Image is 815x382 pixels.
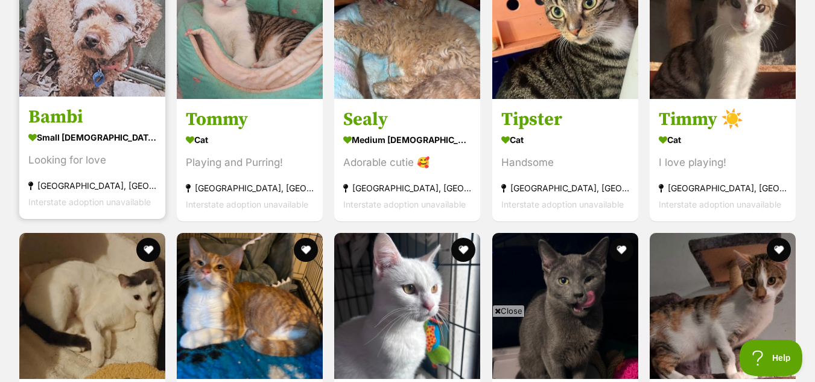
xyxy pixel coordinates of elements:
span: Interstate adoption unavailable [501,199,624,209]
div: Adorable cutie 🥰 [343,154,471,171]
div: Handsome [501,154,629,171]
iframe: Help Scout Beacon - Open [740,340,803,376]
a: Tommy Cat Playing and Purring! [GEOGRAPHIC_DATA], [GEOGRAPHIC_DATA] Interstate adoption unavailab... [177,99,323,221]
img: Pixie [650,233,796,379]
button: favourite [767,238,791,262]
div: [GEOGRAPHIC_DATA], [GEOGRAPHIC_DATA] [659,180,787,196]
button: favourite [136,238,160,262]
div: small [DEMOGRAPHIC_DATA] Dog [28,129,156,146]
span: Interstate adoption unavailable [28,197,151,207]
img: Freya [334,233,480,379]
h3: Sealy [343,108,471,131]
div: [GEOGRAPHIC_DATA], [GEOGRAPHIC_DATA] [501,180,629,196]
span: Interstate adoption unavailable [186,199,308,209]
div: Playing and Purring! [186,154,314,171]
a: Timmy ☀️ Cat I love playing! [GEOGRAPHIC_DATA], [GEOGRAPHIC_DATA] Interstate adoption unavailable... [650,99,796,221]
img: Smokey 🩶 [492,233,638,379]
div: I love playing! [659,154,787,171]
a: Sealy medium [DEMOGRAPHIC_DATA] Dog Adorable cutie 🥰 [GEOGRAPHIC_DATA], [GEOGRAPHIC_DATA] Interst... [334,99,480,221]
span: Interstate adoption unavailable [659,199,781,209]
div: [GEOGRAPHIC_DATA], [GEOGRAPHIC_DATA] [343,180,471,196]
div: Cat [186,131,314,148]
button: favourite [609,238,633,262]
h3: Tommy [186,108,314,131]
div: Looking for love [28,152,156,168]
iframe: Advertisement [115,322,700,376]
h3: Tipster [501,108,629,131]
span: Close [492,305,525,317]
h3: Bambi [28,106,156,129]
div: [GEOGRAPHIC_DATA], [GEOGRAPHIC_DATA] [186,180,314,196]
div: [GEOGRAPHIC_DATA], [GEOGRAPHIC_DATA] [28,177,156,194]
div: medium [DEMOGRAPHIC_DATA] Dog [343,131,471,148]
h3: Timmy ☀️ [659,108,787,131]
img: Sumutra 🌈 [177,233,323,379]
button: favourite [294,238,318,262]
div: Cat [659,131,787,148]
span: Interstate adoption unavailable [343,199,466,209]
a: Tipster Cat Handsome [GEOGRAPHIC_DATA], [GEOGRAPHIC_DATA] Interstate adoption unavailable favourite [492,99,638,221]
div: Cat [501,131,629,148]
button: favourite [452,238,476,262]
a: Bambi small [DEMOGRAPHIC_DATA] Dog Looking for love [GEOGRAPHIC_DATA], [GEOGRAPHIC_DATA] Intersta... [19,97,165,219]
img: Miracle [19,233,165,379]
